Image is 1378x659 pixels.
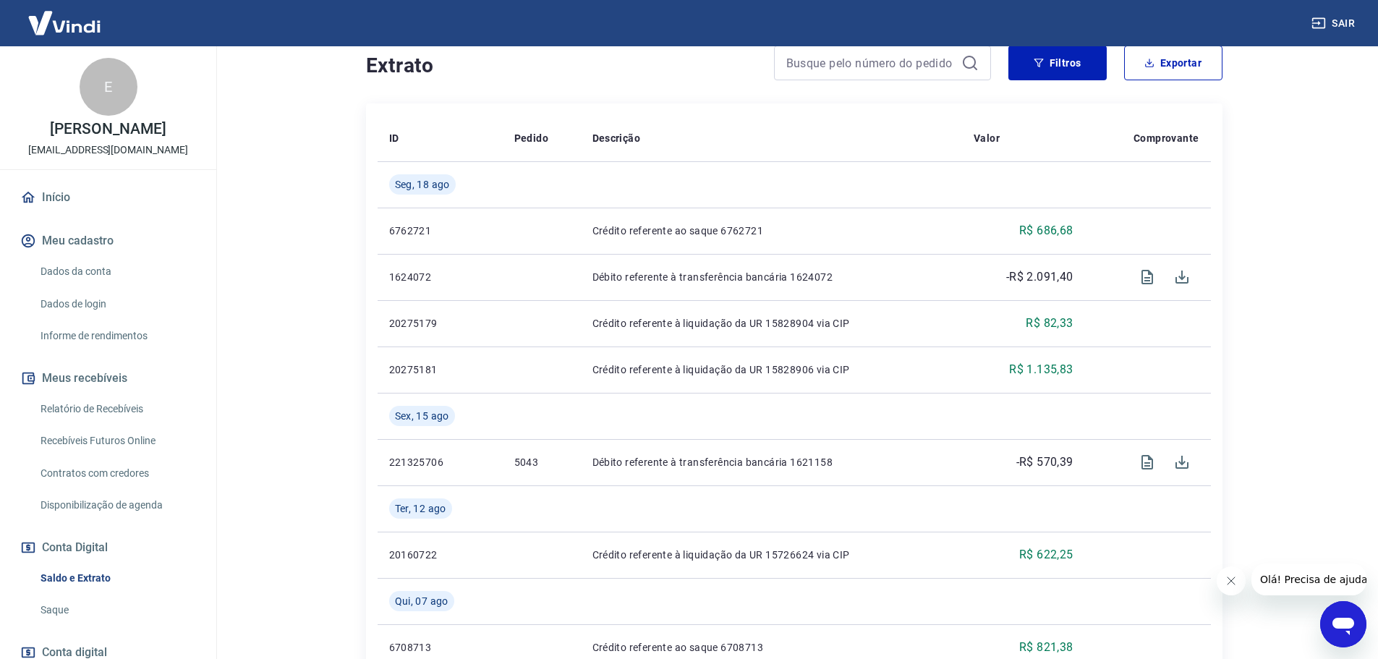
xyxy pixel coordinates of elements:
p: -R$ 570,39 [1016,454,1073,471]
p: Comprovante [1134,131,1199,145]
p: R$ 821,38 [1019,639,1073,656]
span: Sex, 15 ago [395,409,449,423]
span: Ter, 12 ago [395,501,446,516]
p: Crédito referente ao saque 6708713 [592,640,950,655]
span: Visualizar [1130,445,1165,480]
input: Busque pelo número do pedido [786,52,956,74]
a: Relatório de Recebíveis [35,394,199,424]
div: E [80,58,137,116]
span: Qui, 07 ago [395,594,448,608]
p: 20275179 [389,316,491,331]
p: R$ 622,25 [1019,546,1073,564]
button: Meus recebíveis [17,362,199,394]
p: Descrição [592,131,641,145]
p: Crédito referente à liquidação da UR 15828906 via CIP [592,362,950,377]
p: 20160722 [389,548,491,562]
span: Download [1165,445,1199,480]
a: Recebíveis Futuros Online [35,426,199,456]
p: 221325706 [389,455,491,469]
p: R$ 82,33 [1026,315,1073,332]
span: Seg, 18 ago [395,177,450,192]
button: Meu cadastro [17,225,199,257]
span: Download [1165,260,1199,294]
p: 6708713 [389,640,491,655]
p: ID [389,131,399,145]
a: Informe de rendimentos [35,321,199,351]
span: Visualizar [1130,260,1165,294]
p: R$ 1.135,83 [1009,361,1073,378]
p: Crédito referente à liquidação da UR 15726624 via CIP [592,548,950,562]
p: [PERSON_NAME] [50,122,166,137]
p: Valor [974,131,1000,145]
iframe: Botão para abrir a janela de mensagens [1320,601,1366,647]
p: R$ 686,68 [1019,222,1073,239]
a: Saldo e Extrato [35,564,199,593]
a: Disponibilização de agenda [35,490,199,520]
p: Pedido [514,131,548,145]
iframe: Fechar mensagem [1217,566,1246,595]
p: Crédito referente à liquidação da UR 15828904 via CIP [592,316,950,331]
p: -R$ 2.091,40 [1006,268,1073,286]
p: 1624072 [389,270,491,284]
iframe: Mensagem da empresa [1251,564,1366,595]
button: Sair [1309,10,1361,37]
p: Débito referente à transferência bancária 1624072 [592,270,950,284]
a: Contratos com credores [35,459,199,488]
p: [EMAIL_ADDRESS][DOMAIN_NAME] [28,143,188,158]
p: 5043 [514,455,569,469]
p: 6762721 [389,224,491,238]
a: Dados de login [35,289,199,319]
p: Débito referente à transferência bancária 1621158 [592,455,950,469]
span: Olá! Precisa de ajuda? [9,10,122,22]
p: Crédito referente ao saque 6762721 [592,224,950,238]
button: Exportar [1124,46,1222,80]
button: Conta Digital [17,532,199,564]
a: Saque [35,595,199,625]
p: 20275181 [389,362,491,377]
h4: Extrato [366,51,757,80]
a: Início [17,182,199,213]
a: Dados da conta [35,257,199,286]
button: Filtros [1008,46,1107,80]
img: Vindi [17,1,111,45]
